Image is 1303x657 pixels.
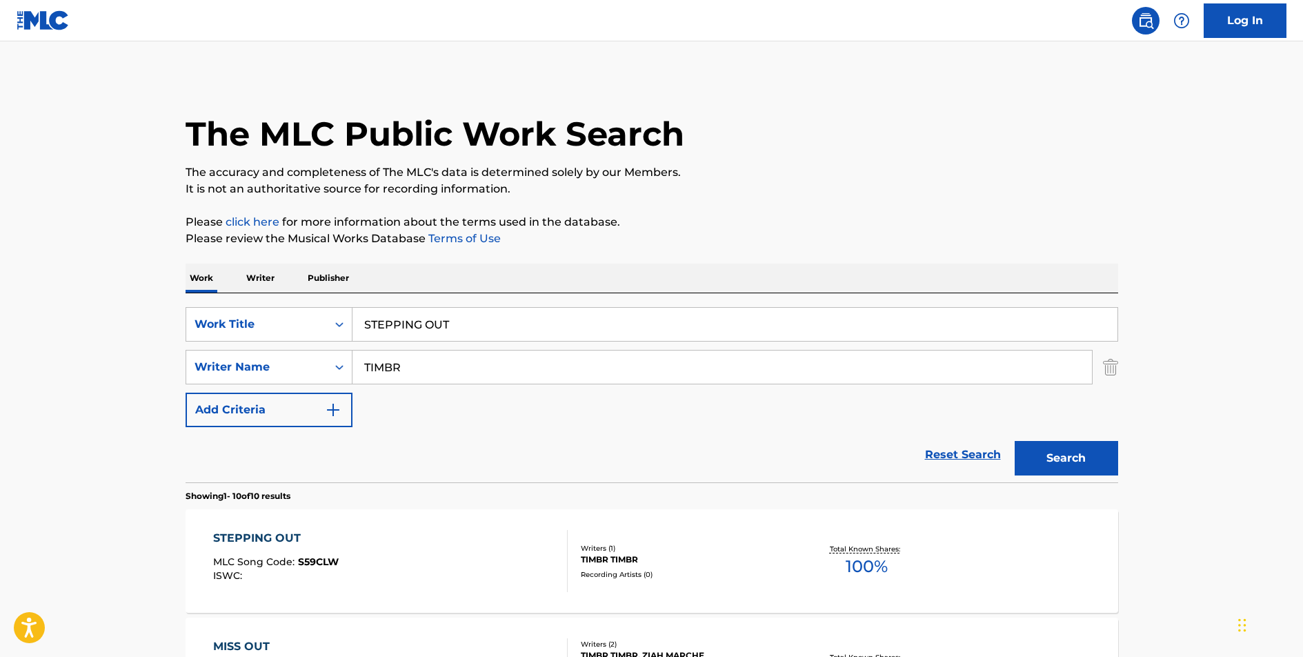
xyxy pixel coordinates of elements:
p: Showing 1 - 10 of 10 results [186,490,290,502]
a: click here [226,215,279,228]
p: Total Known Shares: [830,544,904,554]
form: Search Form [186,307,1118,482]
div: STEPPING OUT [213,530,339,547]
p: Work [186,264,217,293]
a: Reset Search [918,440,1008,470]
div: MISS OUT [213,638,337,655]
span: ISWC : [213,569,246,582]
img: help [1173,12,1190,29]
p: Publisher [304,264,353,293]
div: Work Title [195,316,319,333]
div: Drag [1238,605,1246,646]
span: S59CLW [298,556,339,568]
a: Terms of Use [426,232,501,245]
img: Delete Criterion [1103,350,1118,384]
p: The accuracy and completeness of The MLC's data is determined solely by our Members. [186,164,1118,181]
div: Help [1168,7,1195,35]
div: Writer Name [195,359,319,375]
iframe: Chat Widget [1234,591,1303,657]
a: Public Search [1132,7,1160,35]
h1: The MLC Public Work Search [186,113,684,155]
span: MLC Song Code : [213,556,298,568]
p: Please review the Musical Works Database [186,231,1118,247]
p: Please for more information about the terms used in the database. [186,214,1118,231]
a: STEPPING OUTMLC Song Code:S59CLWISWC:Writers (1)TIMBR TIMBRRecording Artists (0)Total Known Share... [186,509,1118,613]
button: Search [1015,441,1118,475]
div: Recording Artists ( 0 ) [581,569,789,580]
img: 9d2ae6d4665cec9f34b9.svg [325,402,341,418]
p: It is not an authoritative source for recording information. [186,181,1118,197]
button: Add Criteria [186,393,352,427]
p: Writer [242,264,279,293]
div: Writers ( 2 ) [581,639,789,649]
span: 100 % [846,554,888,579]
a: Log In [1204,3,1286,38]
div: TIMBR TIMBR [581,553,789,566]
img: MLC Logo [17,10,70,30]
div: Writers ( 1 ) [581,543,789,553]
img: search [1137,12,1154,29]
